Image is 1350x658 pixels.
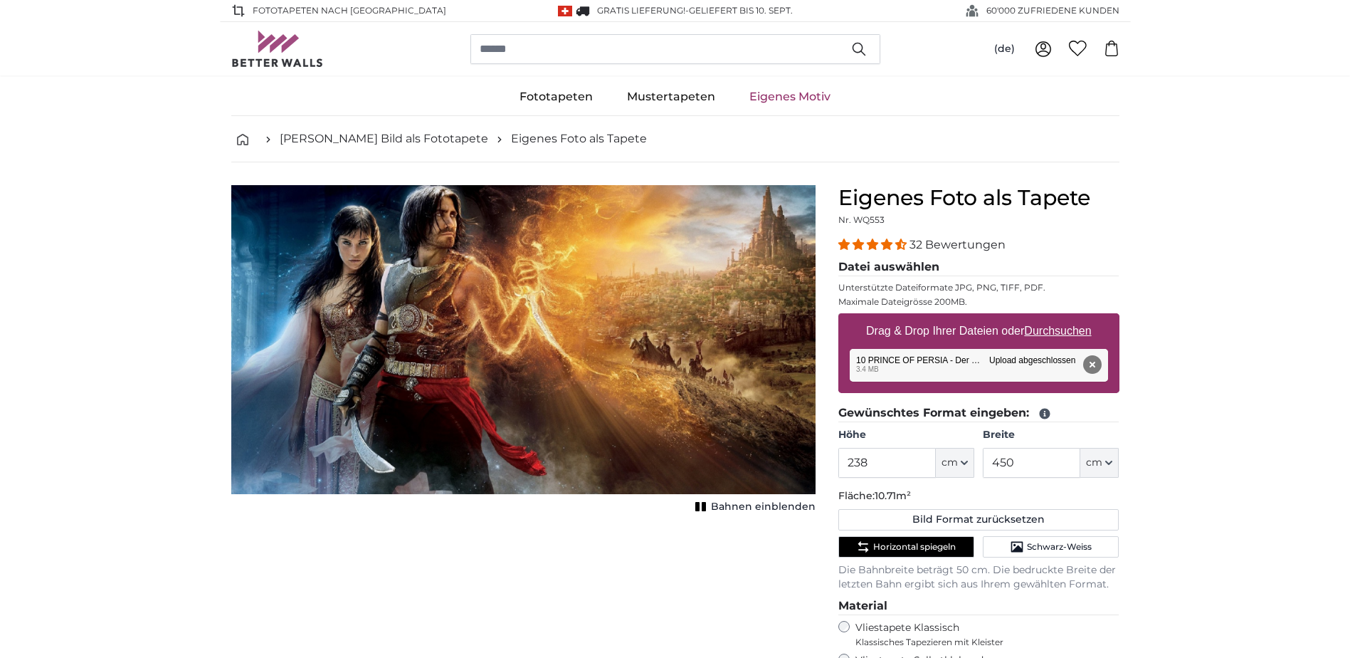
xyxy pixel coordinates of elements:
span: 60'000 ZUFRIEDENE KUNDEN [986,4,1119,17]
span: Klassisches Tapezieren mit Kleister [855,637,1107,648]
legend: Gewünschtes Format eingeben: [838,404,1119,422]
span: 32 Bewertungen [909,238,1006,251]
div: 1 of 1 [231,185,816,517]
span: Nr. WQ553 [838,214,885,225]
h1: Eigenes Foto als Tapete [838,185,1119,211]
nav: breadcrumbs [231,116,1119,162]
span: Bahnen einblenden [711,500,816,514]
span: Horizontal spiegeln [873,541,956,553]
p: Unterstützte Dateiformate JPG, PNG, TIFF, PDF. [838,282,1119,293]
img: personalised-photo [231,185,816,494]
img: Schweiz [558,6,572,16]
span: cm [1086,456,1102,470]
button: Horizontal spiegeln [838,536,974,558]
span: Schwarz-Weiss [1027,541,1092,553]
span: cm [942,456,958,470]
a: Eigenes Foto als Tapete [511,130,647,147]
legend: Material [838,597,1119,615]
span: 10.71m² [875,489,911,502]
a: [PERSON_NAME] Bild als Fototapete [280,130,488,147]
span: 4.31 stars [838,238,909,251]
button: Schwarz-Weiss [983,536,1119,558]
button: cm [936,448,974,478]
p: Fläche: [838,489,1119,503]
span: - [685,5,793,16]
button: Bild Format zurücksetzen [838,509,1119,531]
p: Die Bahnbreite beträgt 50 cm. Die bedruckte Breite der letzten Bahn ergibt sich aus Ihrem gewählt... [838,563,1119,592]
p: Maximale Dateigrösse 200MB. [838,296,1119,308]
a: Mustertapeten [610,78,732,115]
a: Fototapeten [502,78,610,115]
label: Höhe [838,428,974,442]
legend: Datei auswählen [838,258,1119,276]
span: Geliefert bis 10. Sept. [689,5,793,16]
u: Durchsuchen [1024,325,1091,337]
button: cm [1080,448,1119,478]
span: Fototapeten nach [GEOGRAPHIC_DATA] [253,4,446,17]
label: Drag & Drop Ihrer Dateien oder [860,317,1097,345]
a: Eigenes Motiv [732,78,848,115]
label: Vliestapete Klassisch [855,621,1107,648]
button: (de) [983,36,1026,62]
label: Breite [983,428,1119,442]
button: Bahnen einblenden [691,497,816,517]
span: GRATIS Lieferung! [597,5,685,16]
img: Betterwalls [231,31,324,67]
